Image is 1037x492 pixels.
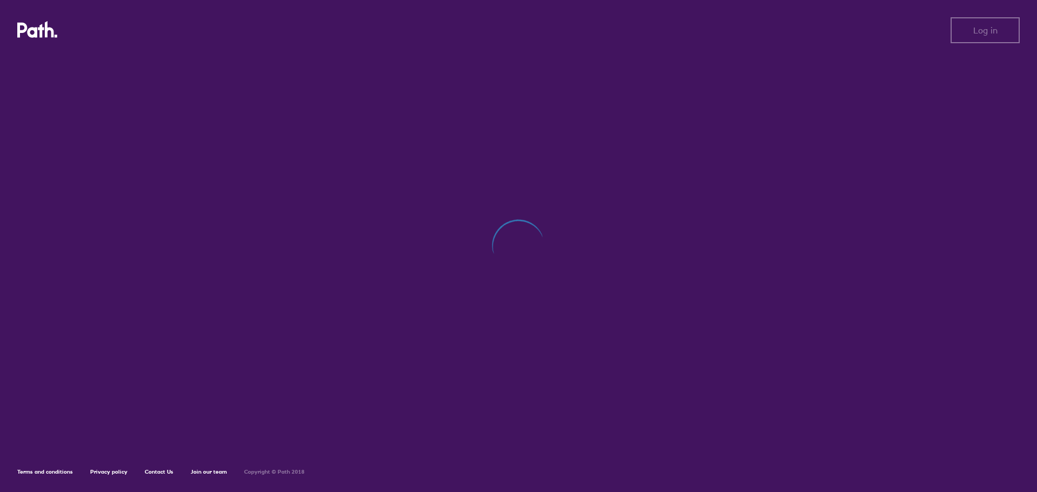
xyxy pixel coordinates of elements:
[90,468,127,475] a: Privacy policy
[145,468,173,475] a: Contact Us
[191,468,227,475] a: Join our team
[17,468,73,475] a: Terms and conditions
[973,25,998,35] span: Log in
[951,17,1020,43] button: Log in
[244,469,305,475] h6: Copyright © Path 2018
